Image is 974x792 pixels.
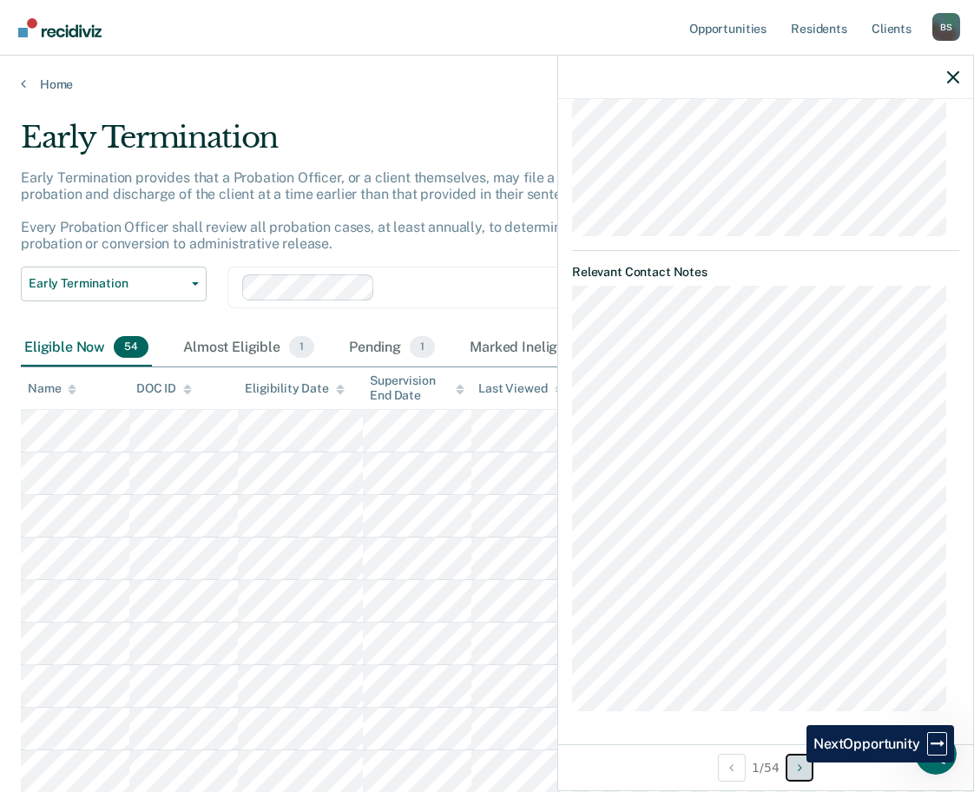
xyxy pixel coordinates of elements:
span: 1 [410,336,435,359]
dt: Relevant Contact Notes [572,265,959,280]
div: B S [932,13,960,41]
div: 1 / 54 [558,744,973,790]
span: Early Termination [29,276,185,291]
div: DOC ID [136,381,192,396]
div: Early Termination [21,120,898,169]
div: Name [28,381,76,396]
div: Marked Ineligible [466,329,621,367]
div: Supervision End Date [370,373,464,403]
span: 1 [289,336,314,359]
a: Home [21,76,953,92]
p: Early Termination provides that a Probation Officer, or a client themselves, may file a motion wi... [21,169,876,253]
iframe: Intercom live chat [915,733,957,775]
div: Pending [346,329,438,367]
div: Eligibility Date [245,381,345,396]
div: Almost Eligible [180,329,318,367]
div: Last Viewed [478,381,563,396]
div: Eligible Now [21,329,152,367]
button: Profile dropdown button [932,13,960,41]
span: 54 [114,336,148,359]
button: Next Opportunity [786,754,813,782]
button: Previous Opportunity [718,754,746,782]
img: Recidiviz [18,18,102,37]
